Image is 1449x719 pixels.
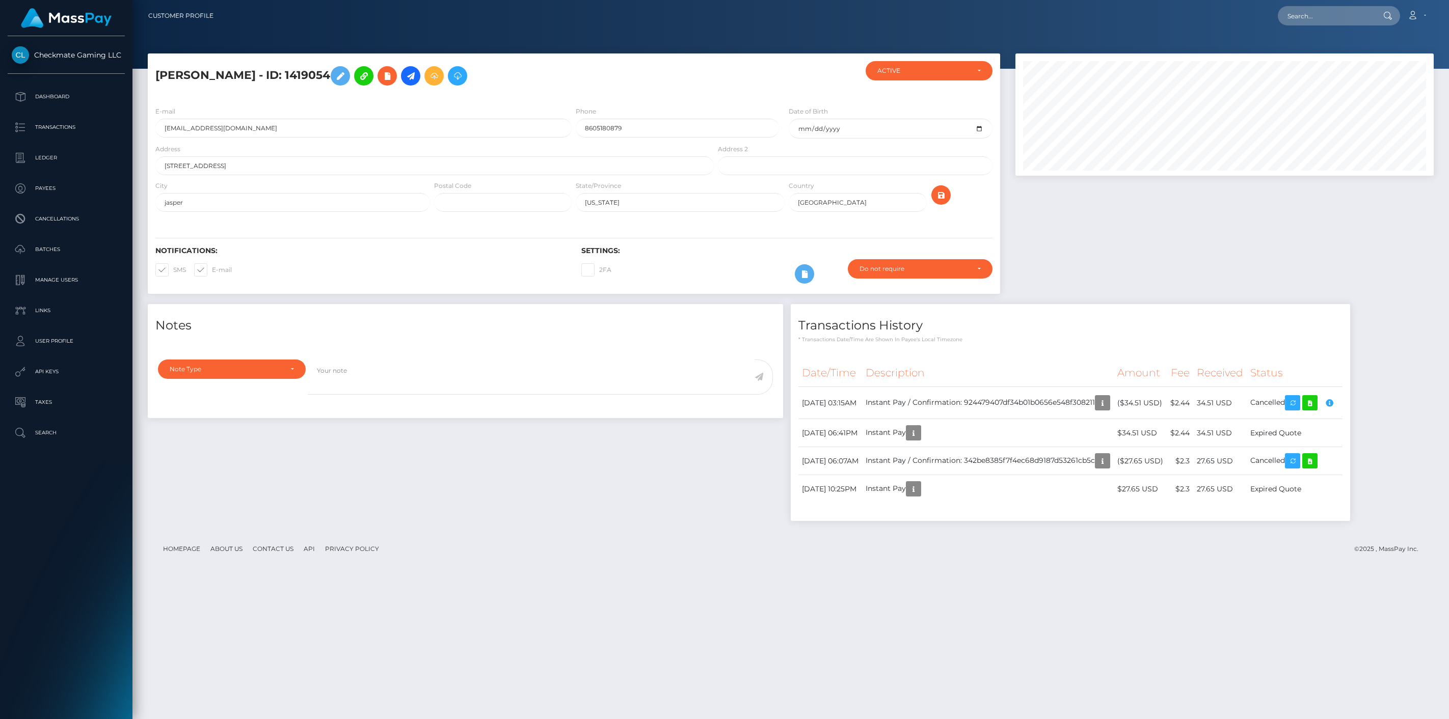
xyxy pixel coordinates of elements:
[12,181,121,196] p: Payees
[8,298,125,323] a: Links
[12,334,121,349] p: User Profile
[1114,387,1167,419] td: ($34.51 USD)
[434,181,471,190] label: Postal Code
[1114,447,1167,475] td: ($27.65 USD)
[8,328,125,354] a: User Profile
[8,206,125,232] a: Cancellations
[12,120,121,135] p: Transactions
[798,387,862,419] td: [DATE] 03:15AM
[1167,475,1193,503] td: $2.3
[249,541,298,557] a: Contact Us
[8,115,125,140] a: Transactions
[1167,419,1193,447] td: $2.44
[12,395,121,410] p: Taxes
[862,359,1114,387] th: Description
[1278,6,1374,25] input: Search...
[159,541,204,557] a: Homepage
[12,89,121,104] p: Dashboard
[194,263,232,276] label: E-mail
[8,420,125,446] a: Search
[862,419,1114,447] td: Instant Pay
[1193,419,1247,447] td: 34.51 USD
[8,359,125,384] a: API Keys
[798,317,1343,335] h4: Transactions History
[8,84,125,109] a: Dashboard
[8,267,125,293] a: Manage Users
[848,259,992,279] button: Do not require
[798,475,862,503] td: [DATE] 10:25PM
[12,303,121,318] p: Links
[155,61,708,91] h5: [PERSON_NAME] - ID: 1419054
[12,425,121,440] p: Search
[1247,387,1343,419] td: Cancelled
[321,541,383,557] a: Privacy Policy
[1247,447,1343,475] td: Cancelled
[1114,419,1167,447] td: $34.51 USD
[1247,419,1343,447] td: Expired Quote
[1354,543,1426,555] div: © 2025 , MassPay Inc.
[877,67,969,75] div: ACTIVE
[8,50,125,60] span: Checkmate Gaming LLC
[1247,475,1343,503] td: Expired Quote
[12,364,121,379] p: API Keys
[8,145,125,171] a: Ledger
[155,181,168,190] label: City
[155,246,566,255] h6: Notifications:
[8,390,125,415] a: Taxes
[862,475,1114,503] td: Instant Pay
[155,145,180,154] label: Address
[862,387,1114,419] td: Instant Pay / Confirmation: 924479407df34b01b0656e548f308211
[148,5,213,26] a: Customer Profile
[576,107,596,116] label: Phone
[1167,447,1193,475] td: $2.3
[798,419,862,447] td: [DATE] 06:41PM
[789,107,828,116] label: Date of Birth
[862,447,1114,475] td: Instant Pay / Confirmation: 342be8385f7f4ec68d9187d53261cb5c
[401,66,420,86] a: Initiate Payout
[12,242,121,257] p: Batches
[155,107,175,116] label: E-mail
[206,541,247,557] a: About Us
[12,46,29,64] img: Checkmate Gaming LLC
[1193,359,1247,387] th: Received
[12,211,121,227] p: Cancellations
[12,272,121,288] p: Manage Users
[1193,387,1247,419] td: 34.51 USD
[718,145,748,154] label: Address 2
[12,150,121,165] p: Ledger
[1193,475,1247,503] td: 27.65 USD
[1193,447,1247,475] td: 27.65 USD
[860,265,969,273] div: Do not require
[170,365,282,373] div: Note Type
[21,8,112,28] img: MassPay Logo
[1114,475,1167,503] td: $27.65 USD
[798,336,1343,343] p: * Transactions date/time are shown in payee's local timezone
[8,237,125,262] a: Batches
[300,541,319,557] a: API
[581,263,611,276] label: 2FA
[155,263,186,276] label: SMS
[158,359,306,379] button: Note Type
[155,317,775,335] h4: Notes
[581,246,992,255] h6: Settings:
[576,181,621,190] label: State/Province
[1167,359,1193,387] th: Fee
[866,61,992,80] button: ACTIVE
[1114,359,1167,387] th: Amount
[8,176,125,201] a: Payees
[1167,387,1193,419] td: $2.44
[798,359,862,387] th: Date/Time
[789,181,814,190] label: Country
[798,447,862,475] td: [DATE] 06:07AM
[1247,359,1343,387] th: Status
